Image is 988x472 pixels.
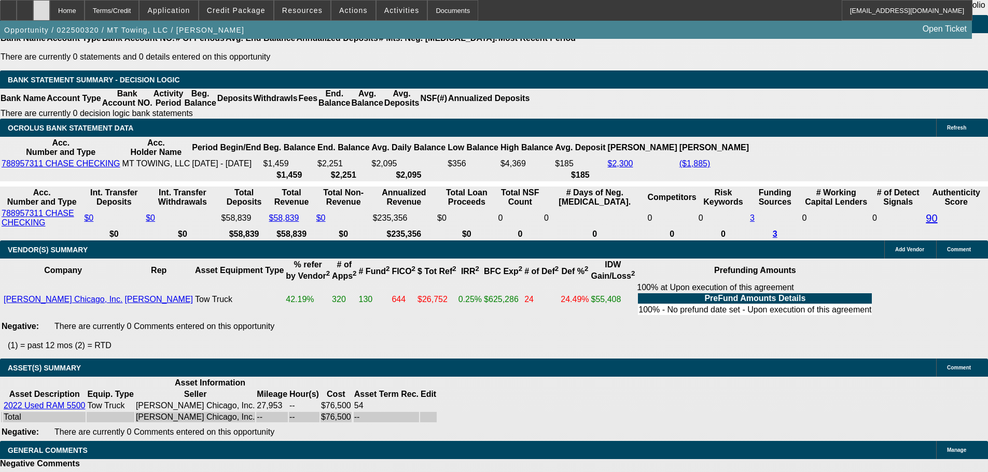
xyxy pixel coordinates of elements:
td: 644 [391,282,416,317]
sup: 2 [585,265,588,273]
th: Asset Term Recommendation [354,389,419,399]
sup: 2 [631,269,635,277]
span: Refresh [947,125,966,131]
a: $2,300 [608,159,633,168]
td: $4,369 [500,159,553,169]
sup: 2 [386,265,389,273]
td: 42.19% [285,282,330,317]
td: MT TOWING, LLC [122,159,191,169]
sup: 2 [326,269,330,277]
th: Equip. Type [87,389,134,399]
th: Withdrawls [253,89,298,108]
b: IRR [461,267,479,276]
span: Add Vendor [895,247,924,252]
div: Total [4,412,85,422]
th: Beg. Balance [263,138,316,158]
th: 0 [498,229,543,239]
a: [PERSON_NAME] Chicago, Inc. [4,295,122,304]
span: Comment [947,247,971,252]
th: Annualized Revenue [372,188,436,207]
th: NSF(#) [420,89,448,108]
td: [PERSON_NAME] Chicago, Inc. [135,401,255,411]
th: Beg. Balance [184,89,216,108]
b: Mileage [257,390,287,398]
td: 100% - No prefund date set - Upon execution of this agreement [638,305,872,315]
th: $2,095 [371,170,447,180]
td: $625,286 [483,282,523,317]
th: $58,839 [221,229,268,239]
th: Edit [420,389,437,399]
b: Asset Equipment Type [195,266,284,275]
p: (1) = past 12 mos (2) = RTD [8,341,988,350]
td: -- [289,401,319,411]
td: 0 [698,208,748,228]
button: Activities [377,1,427,20]
th: End. Balance [318,89,351,108]
td: $1,459 [263,159,316,169]
td: 27,953 [256,401,288,411]
button: Application [140,1,198,20]
a: 788957311 CHASE CHECKING [2,209,74,227]
span: Actions [339,6,368,15]
span: OCROLUS BANK STATEMENT DATA [8,124,133,132]
th: $235,356 [372,229,436,239]
b: Asset Description [9,390,80,398]
button: Actions [331,1,375,20]
b: Negative: [2,322,39,331]
b: Asset Information [175,378,245,387]
sup: 2 [412,265,415,273]
td: Tow Truck [87,401,134,411]
span: Application [147,6,190,15]
b: % refer by Vendor [286,260,330,280]
sup: 2 [555,265,559,273]
th: $0 [437,229,496,239]
a: 788957311 CHASE CHECKING [2,159,120,168]
a: Open Ticket [919,20,971,38]
th: $0 [316,229,371,239]
span: VENDOR(S) SUMMARY [8,246,88,254]
td: 320 [331,282,357,317]
td: $185 [554,159,606,169]
p: There are currently 0 statements and 0 details entered on this opportunity [1,52,576,62]
th: Risk Keywords [698,188,748,207]
th: Total Revenue [269,188,315,207]
div: $235,356 [373,213,435,223]
td: Tow Truck [194,282,284,317]
th: $58,839 [269,229,315,239]
th: $185 [554,170,606,180]
td: $2,251 [317,159,370,169]
a: $0 [84,213,93,222]
a: $0 [146,213,155,222]
th: Deposits [217,89,253,108]
td: 130 [358,282,391,317]
span: ASSET(S) SUMMARY [8,364,81,372]
td: 24.49% [560,282,589,317]
th: [PERSON_NAME] [607,138,678,158]
th: Total Non-Revenue [316,188,371,207]
button: Credit Package [199,1,273,20]
th: Acc. Holder Name [122,138,191,158]
b: IDW Gain/Loss [591,260,635,280]
b: PreFund Amounts Details [704,294,805,303]
th: 0 [544,229,646,239]
sup: 2 [353,269,356,277]
th: # Working Capital Lenders [801,188,871,207]
th: Avg. Deposits [384,89,420,108]
a: 2022 Used RAM 5500 [4,401,85,410]
td: -- [354,412,419,422]
th: End. Balance [317,138,370,158]
b: # of Apps [332,260,356,280]
td: 0 [544,208,646,228]
th: 0 [647,229,697,239]
th: Authenticity Score [925,188,987,207]
th: Acc. Number and Type [1,138,121,158]
button: Resources [274,1,330,20]
span: Credit Package [207,6,266,15]
td: 0 [498,208,543,228]
sup: 2 [475,265,479,273]
span: There are currently 0 Comments entered on this opportunity [54,427,274,436]
b: # of Def [524,267,559,276]
a: [PERSON_NAME] [124,295,193,304]
td: $76,500 [321,401,352,411]
b: Company [44,266,82,275]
